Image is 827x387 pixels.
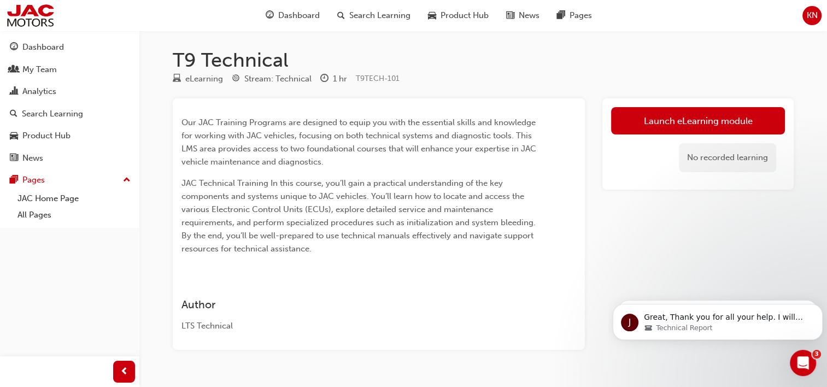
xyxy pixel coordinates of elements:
[181,118,538,167] span: Our JAC Training Programs are designed to equip you with the essential skills and knowledge for w...
[679,143,776,172] div: No recorded learning
[181,320,537,332] div: LTS Technical
[419,4,497,27] a: car-iconProduct Hub
[4,126,135,146] a: Product Hub
[329,4,419,27] a: search-iconSearch Learning
[10,65,18,75] span: people-icon
[185,73,223,85] div: eLearning
[13,207,135,224] a: All Pages
[10,154,18,163] span: news-icon
[4,148,135,168] a: News
[4,81,135,102] a: Analytics
[244,73,312,85] div: Stream: Technical
[123,173,131,187] span: up-icon
[608,281,827,357] iframe: Intercom notifications message
[232,72,312,86] div: Stream
[611,107,785,134] a: Launch eLearning module
[22,63,57,76] div: My Team
[5,3,55,28] img: jac-portal
[10,175,18,185] span: pages-icon
[278,9,320,22] span: Dashboard
[548,4,601,27] a: pages-iconPages
[173,74,181,84] span: learningResourceType_ELEARNING-icon
[570,9,592,22] span: Pages
[812,350,821,359] span: 3
[4,60,135,80] a: My Team
[428,9,436,22] span: car-icon
[333,73,347,85] div: 1 hr
[22,41,64,54] div: Dashboard
[232,74,240,84] span: target-icon
[10,43,18,52] span: guage-icon
[4,170,135,190] button: Pages
[506,9,514,22] span: news-icon
[10,87,18,97] span: chart-icon
[4,37,135,57] a: Dashboard
[441,9,489,22] span: Product Hub
[173,72,223,86] div: Type
[22,108,83,120] div: Search Learning
[266,9,274,22] span: guage-icon
[22,152,43,165] div: News
[181,298,537,311] h3: Author
[173,48,794,72] h1: T9 Technical
[257,4,329,27] a: guage-iconDashboard
[22,174,45,186] div: Pages
[337,9,345,22] span: search-icon
[120,365,128,379] span: prev-icon
[181,178,538,254] span: JAC Technical Training In this course, you’ll gain a practical understanding of the key component...
[349,9,410,22] span: Search Learning
[320,74,329,84] span: clock-icon
[356,74,400,83] span: Learning resource code
[557,9,565,22] span: pages-icon
[802,6,822,25] button: KN
[10,109,17,119] span: search-icon
[790,350,816,376] iframe: Intercom live chat
[320,72,347,86] div: Duration
[4,35,135,170] button: DashboardMy TeamAnalyticsSearch LearningProduct HubNews
[13,190,135,207] a: JAC Home Page
[4,104,135,124] a: Search Learning
[497,4,548,27] a: news-iconNews
[10,131,18,141] span: car-icon
[22,130,71,142] div: Product Hub
[807,9,818,22] span: KN
[519,9,539,22] span: News
[22,85,56,98] div: Analytics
